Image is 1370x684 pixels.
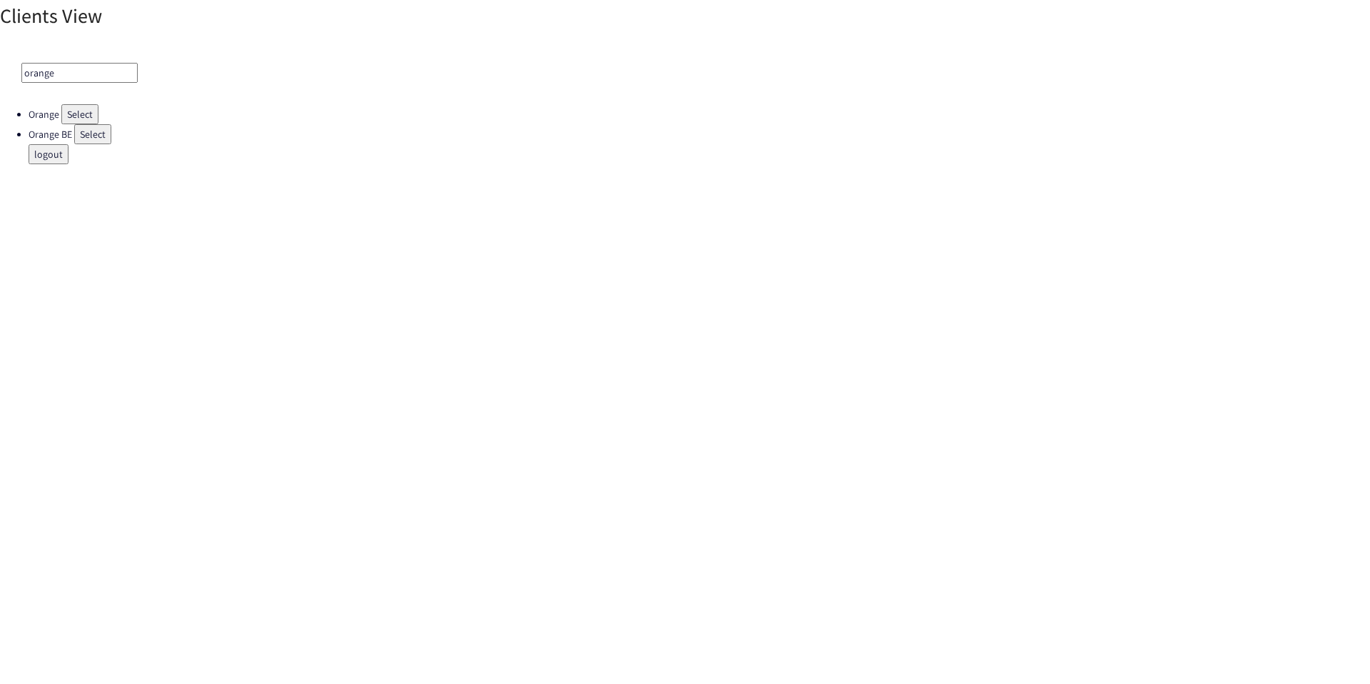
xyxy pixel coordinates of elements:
li: Orange BE [29,124,1370,144]
li: Orange [29,104,1370,124]
div: Widget de chat [1299,615,1370,684]
button: Select [61,104,98,124]
button: logout [29,144,68,164]
iframe: Chat Widget [1299,615,1370,684]
button: Select [74,124,111,144]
